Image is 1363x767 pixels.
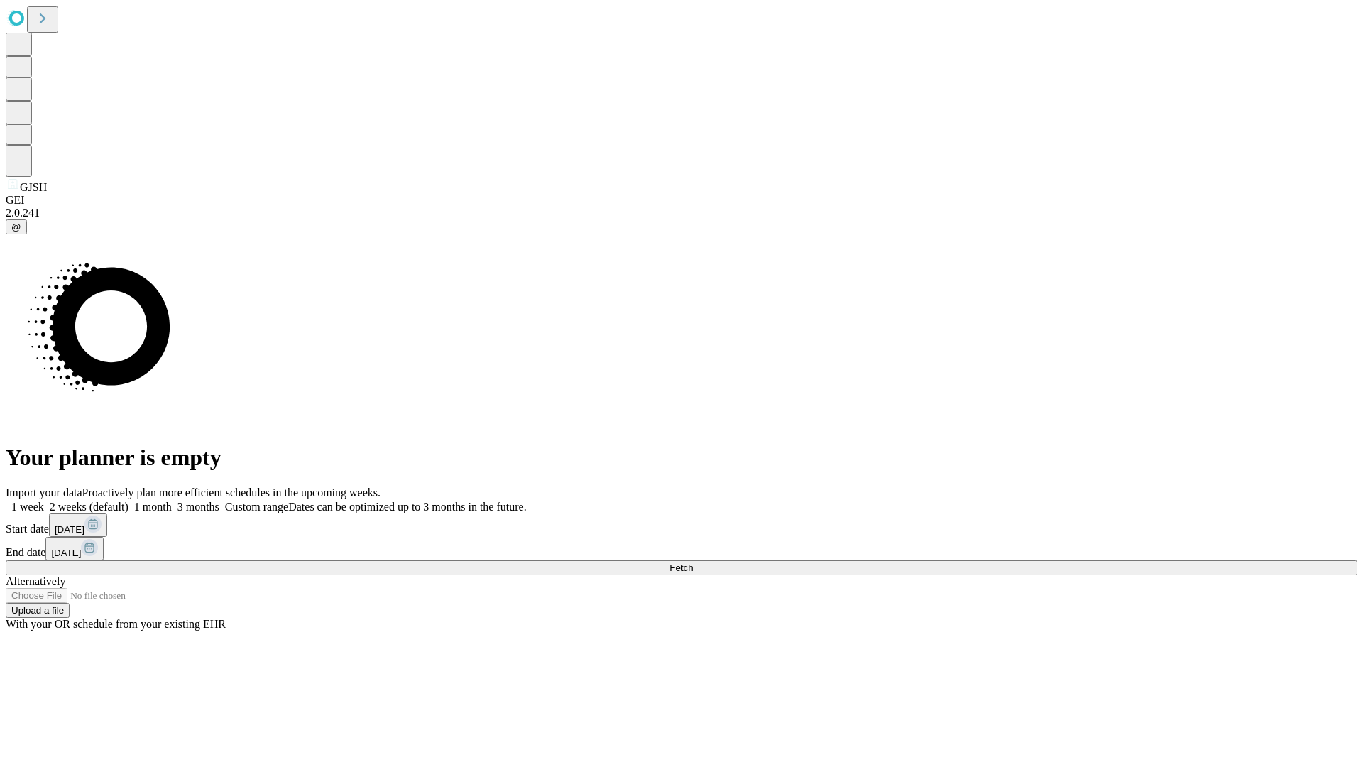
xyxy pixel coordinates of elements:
span: 1 month [134,501,172,513]
span: 2 weeks (default) [50,501,128,513]
button: Upload a file [6,603,70,618]
span: [DATE] [55,524,84,535]
span: With your OR schedule from your existing EHR [6,618,226,630]
span: GJSH [20,181,47,193]
button: [DATE] [49,513,107,537]
span: Custom range [225,501,288,513]
span: Import your data [6,486,82,499]
span: 3 months [177,501,219,513]
div: GEI [6,194,1357,207]
span: Proactively plan more efficient schedules in the upcoming weeks. [82,486,381,499]
span: Alternatively [6,575,65,587]
div: 2.0.241 [6,207,1357,219]
button: @ [6,219,27,234]
div: End date [6,537,1357,560]
span: 1 week [11,501,44,513]
span: Fetch [669,562,693,573]
h1: Your planner is empty [6,445,1357,471]
span: [DATE] [51,548,81,558]
span: @ [11,222,21,232]
span: Dates can be optimized up to 3 months in the future. [288,501,526,513]
button: [DATE] [45,537,104,560]
button: Fetch [6,560,1357,575]
div: Start date [6,513,1357,537]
